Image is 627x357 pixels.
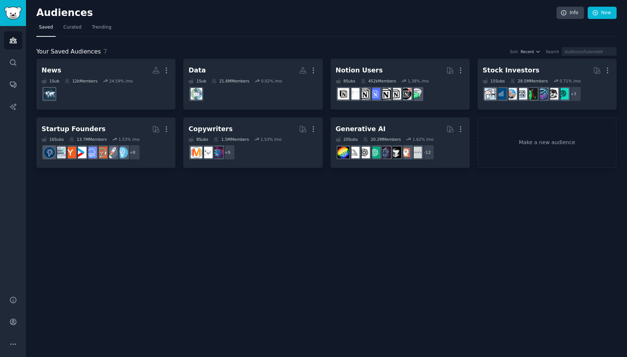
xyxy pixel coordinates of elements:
img: claude [400,147,411,158]
img: NextGenAITool [410,147,422,158]
img: dividends [495,88,506,100]
a: New [588,7,617,19]
div: 20 Sub s [336,137,358,142]
div: 20.2M Members [363,137,401,142]
div: Search [546,49,559,54]
div: + 5 [220,145,235,160]
img: ValueInvesting [505,88,517,100]
a: Stock Investors15Subs28.5MMembers0.71% /mo+7technicalanalysisswingtradingStocksAndTradingTradingF... [477,59,617,110]
div: 1 Sub [188,78,206,84]
div: 15 Sub s [483,78,505,84]
a: Trending [89,22,114,37]
img: content_marketing [191,147,202,158]
div: 0.71 % /mo [559,78,581,84]
a: Copywriters8Subs1.5MMembers1.53% /mo+5SEOKeepWritingcontent_marketing [183,117,322,168]
div: 1.62 % /mo [413,137,434,142]
img: Forex [516,88,527,100]
div: Copywriters [188,124,233,134]
img: SaaS [85,147,97,158]
input: Audience/Subreddit [562,47,617,56]
span: Your Saved Audiences [36,47,101,56]
div: Sort [510,49,518,54]
a: Notion Users8Subs452kMembers1.38% /moNotionPromoteBestNotionTemplatesAskNotionNotionGeeksFreeNoti... [331,59,470,110]
div: 16 Sub s [42,137,64,142]
a: Data1Sub21.6MMembers0.02% /modataisbeautiful [183,59,322,110]
img: AskNotion [390,88,401,100]
img: Build_AI_Agents [379,147,391,158]
div: 21.6M Members [211,78,249,84]
div: + 12 [419,145,434,160]
div: 24.59 % /mo [109,78,133,84]
div: 8 Sub s [336,78,355,84]
div: + 8 [125,145,140,160]
img: SEO [211,147,223,158]
img: options [485,88,496,100]
img: FreeNotionTemplates [369,88,380,100]
a: Curated [61,22,84,37]
a: News1Sub12kMembers24.59% /moWorld_Now [36,59,175,110]
div: Notion Users [336,66,383,75]
img: Notion [338,88,349,100]
div: News [42,66,61,75]
img: GPT3 [338,147,349,158]
img: GummySearch logo [4,7,22,20]
div: Stock Investors [483,66,539,75]
div: + 7 [566,86,581,102]
div: 1 Sub [42,78,59,84]
img: Entrepreneur [116,147,128,158]
img: ycombinator [65,147,76,158]
span: Curated [63,24,82,31]
img: OpenAI [358,147,370,158]
img: ChatGPT [369,147,380,158]
div: 12k Members [65,78,98,84]
span: Saved [39,24,53,31]
div: 8 Sub s [188,137,208,142]
img: BestNotionTemplates [400,88,411,100]
img: NotionGeeks [379,88,391,100]
div: 1.53 % /mo [118,137,139,142]
div: 13.7M Members [69,137,107,142]
img: EntrepreneurRideAlong [96,147,107,158]
img: startups [106,147,118,158]
button: Recent [521,49,541,54]
div: Startup Founders [42,124,105,134]
img: Notiontemplates [348,88,360,100]
div: 28.5M Members [510,78,548,84]
a: Make a new audience [477,117,617,168]
img: NotionPromote [410,88,422,100]
div: Data [188,66,206,75]
img: Trading [526,88,538,100]
span: 7 [104,48,107,55]
div: 1.5M Members [213,137,249,142]
img: Entrepreneurship [44,147,55,158]
img: technicalanalysis [557,88,569,100]
div: 452k Members [361,78,396,84]
img: indiehackers [54,147,66,158]
img: dataisbeautiful [191,88,202,100]
a: Startup Founders16Subs13.7MMembers1.53% /mo+8EntrepreneurstartupsEntrepreneurRideAlongSaaSstartup... [36,117,175,168]
div: Generative AI [336,124,386,134]
a: Info [557,7,584,19]
img: midjourney [348,147,360,158]
h2: Audiences [36,7,557,19]
div: 1.53 % /mo [260,137,282,142]
a: Saved [36,22,56,37]
img: notioncreations [358,88,370,100]
img: swingtrading [547,88,558,100]
img: CursorAI [390,147,401,158]
img: startup [75,147,86,158]
img: StocksAndTrading [536,88,548,100]
span: Trending [92,24,111,31]
img: World_Now [44,88,55,100]
div: 1.38 % /mo [408,78,429,84]
span: Recent [521,49,534,54]
a: Generative AI20Subs20.2MMembers1.62% /mo+12NextGenAIToolclaudeCursorAIBuild_AI_AgentsChatGPTOpenA... [331,117,470,168]
img: KeepWriting [201,147,213,158]
div: 0.02 % /mo [261,78,282,84]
